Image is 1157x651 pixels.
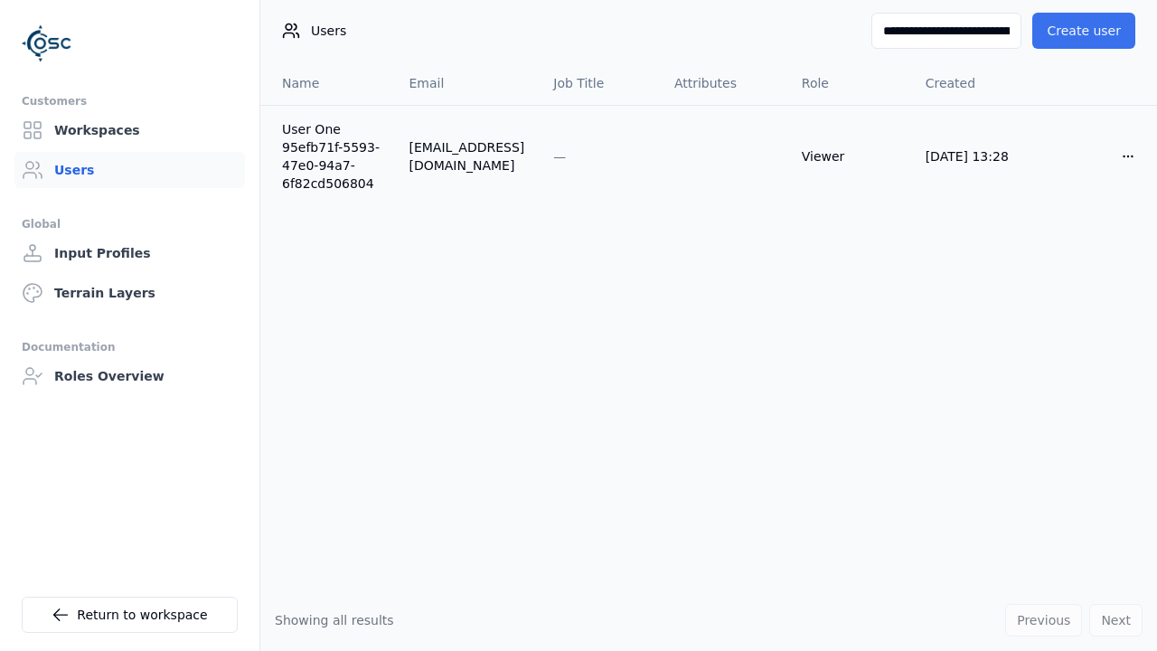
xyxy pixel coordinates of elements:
span: Showing all results [275,613,394,627]
div: Customers [22,90,238,112]
a: Input Profiles [14,235,245,271]
button: Create user [1032,13,1135,49]
a: Return to workspace [22,597,238,633]
div: Viewer [802,147,897,165]
th: Created [911,61,1036,105]
span: — [553,149,566,164]
a: Roles Overview [14,358,245,394]
img: Logo [22,18,72,69]
a: Users [14,152,245,188]
a: User One 95efb71f-5593-47e0-94a7-6f82cd506804 [282,120,380,193]
div: Global [22,213,238,235]
th: Attributes [660,61,787,105]
div: [EMAIL_ADDRESS][DOMAIN_NAME] [409,138,524,175]
a: Workspaces [14,112,245,148]
div: [DATE] 13:28 [926,147,1021,165]
span: Users [311,22,346,40]
div: Documentation [22,336,238,358]
th: Name [260,61,394,105]
a: Terrain Layers [14,275,245,311]
th: Job Title [539,61,660,105]
th: Email [394,61,539,105]
th: Role [787,61,911,105]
